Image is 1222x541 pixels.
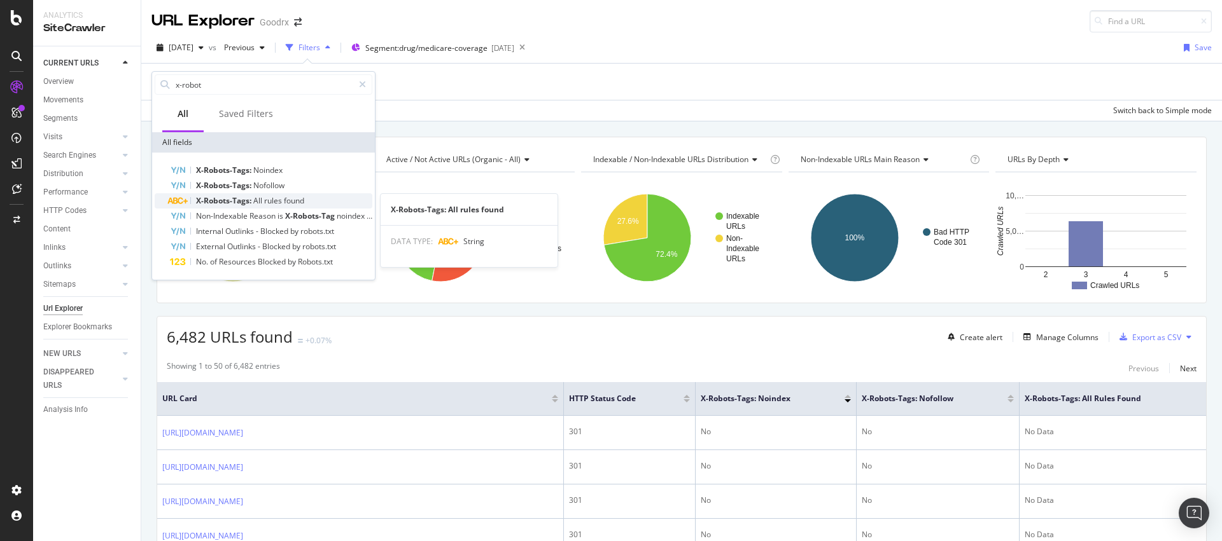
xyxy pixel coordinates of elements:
h4: Indexable / Non-Indexable URLs Distribution [591,149,768,170]
div: Next [1180,363,1197,374]
div: No Data [1025,460,1201,472]
a: Search Engines [43,149,119,162]
text: Crawled URLs [1090,281,1139,290]
div: Analysis Info [43,403,88,416]
div: HTTP Codes [43,204,87,217]
span: is [277,210,285,221]
button: Manage Columns [1018,329,1099,345]
span: robots.txt [302,241,336,252]
div: Manage Columns [1036,332,1099,343]
div: No [862,529,1015,540]
button: Previous [219,38,270,58]
input: Find a URL [1090,10,1212,32]
span: Blocked [262,241,292,252]
text: 5,0… [1006,227,1025,236]
a: Inlinks [43,241,119,254]
span: rules [264,195,284,206]
div: Open Intercom Messenger [1179,498,1209,528]
a: Url Explorer [43,302,132,315]
div: Search Engines [43,149,96,162]
div: No [701,426,851,437]
div: X-Robots-Tags: All rules found [381,204,558,215]
text: Crawled URLs [997,207,1006,256]
text: 10,… [1006,191,1025,200]
div: Sitemaps [43,278,76,291]
div: Performance [43,186,88,199]
svg: A chart. [995,182,1197,293]
a: Overview [43,75,132,88]
span: DATA TYPE: [391,236,433,247]
h4: Active / Not Active URLs [384,149,564,170]
svg: A chart. [581,182,782,293]
span: Non-Indexable [196,210,249,221]
div: No [701,460,851,472]
span: Robots.txt [298,256,333,267]
span: 6,482 URLs found [167,326,293,347]
div: Url Explorer [43,302,83,315]
span: URL Card [162,393,549,404]
svg: A chart. [374,182,575,293]
text: Non- [726,234,743,243]
a: Outlinks [43,259,119,273]
div: No [701,495,851,506]
span: robots.txt [300,226,334,236]
div: Outlinks [43,259,71,273]
div: 301 [569,529,690,540]
button: Filters [281,38,335,58]
span: Resources [219,256,258,267]
text: URLs [726,222,745,231]
div: Previous [1128,363,1159,374]
a: Sitemaps [43,278,119,291]
div: Inlinks [43,241,66,254]
a: [URL][DOMAIN_NAME] [162,495,243,508]
span: X-Robots-Tags: [196,165,253,175]
span: X-Robots-Tags: [196,180,253,191]
div: 301 [569,495,690,506]
svg: A chart. [789,182,990,293]
div: Overview [43,75,74,88]
div: Create alert [960,332,1002,343]
span: X-Robots-Tag [285,210,337,221]
div: Explorer Bookmarks [43,320,112,334]
span: Outlinks [227,241,258,252]
span: by [288,256,298,267]
span: 2025 Sep. 12th [169,42,193,53]
a: Explorer Bookmarks [43,320,132,334]
span: by [290,226,300,236]
div: Movements [43,93,83,107]
h4: URLs by Depth [1005,149,1185,170]
button: Previous [1128,360,1159,376]
span: by [292,241,302,252]
text: 0 [1020,263,1025,271]
div: +0.07% [305,335,332,346]
span: Indexable / Non-Indexable URLs distribution [593,154,748,165]
span: All [253,195,264,206]
span: noindex [337,210,372,221]
a: Visits [43,130,119,144]
span: Blocked [260,226,290,236]
button: Segment:drug/medicare-coverage[DATE] [346,38,514,58]
text: Bad HTTP [934,228,969,236]
span: Reason [249,210,277,221]
div: Export as CSV [1132,332,1181,343]
span: Internal [196,226,225,236]
text: Indexable [726,244,759,253]
text: 27.6% [617,217,639,226]
div: arrow-right-arrow-left [294,18,302,27]
a: Performance [43,186,119,199]
div: No [862,495,1015,506]
span: of [210,256,219,267]
div: Filters [298,42,320,53]
div: CURRENT URLS [43,57,99,70]
span: HTTP Status Code [569,393,664,404]
a: DISAPPEARED URLS [43,366,119,392]
a: [URL][DOMAIN_NAME] [162,427,243,439]
a: [URL][DOMAIN_NAME] [162,461,243,474]
text: 72.4% [656,250,678,259]
div: No [701,529,851,540]
text: 100% [845,233,864,242]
